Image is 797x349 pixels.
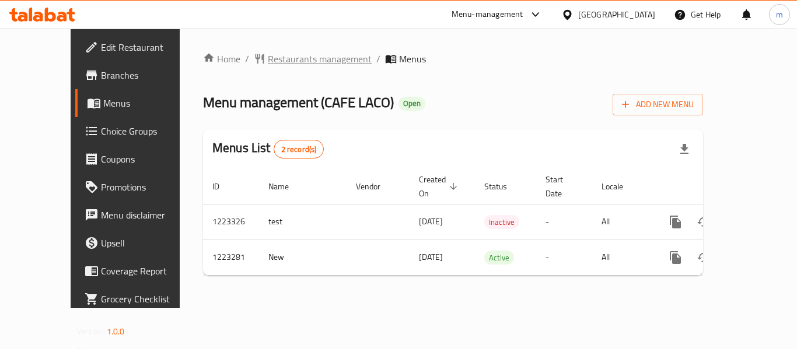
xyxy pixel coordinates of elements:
[75,117,204,145] a: Choice Groups
[203,52,703,66] nav: breadcrumb
[75,229,204,257] a: Upsell
[578,8,655,21] div: [GEOGRAPHIC_DATA]
[484,251,514,265] span: Active
[203,169,783,276] table: enhanced table
[356,179,396,193] span: Vendor
[101,264,194,278] span: Coverage Report
[101,152,194,166] span: Coupons
[75,145,204,173] a: Coupons
[602,179,638,193] span: Locale
[776,8,783,21] span: m
[75,285,204,313] a: Grocery Checklist
[592,204,652,239] td: All
[546,172,578,200] span: Start Date
[212,139,324,158] h2: Menus List
[398,98,425,108] span: Open
[662,208,690,236] button: more
[536,204,592,239] td: -
[268,52,372,66] span: Restaurants management
[75,173,204,201] a: Promotions
[484,216,519,229] span: Inactive
[103,96,194,110] span: Menus
[274,144,324,155] span: 2 record(s)
[101,292,194,306] span: Grocery Checklist
[203,89,394,115] span: Menu management ( CAFE LACO )
[75,201,204,229] a: Menu disclaimer
[652,169,783,205] th: Actions
[75,33,204,61] a: Edit Restaurant
[75,61,204,89] a: Branches
[254,52,372,66] a: Restaurants management
[101,236,194,250] span: Upsell
[536,239,592,275] td: -
[452,8,523,22] div: Menu-management
[690,244,718,272] button: Change Status
[75,257,204,285] a: Coverage Report
[274,140,324,158] div: Total records count
[399,52,426,66] span: Menus
[203,239,259,275] td: 1223281
[259,239,347,275] td: New
[268,179,304,193] span: Name
[101,180,194,194] span: Promotions
[101,124,194,138] span: Choice Groups
[419,214,443,229] span: [DATE]
[398,97,425,111] div: Open
[376,52,380,66] li: /
[203,52,240,66] a: Home
[75,89,204,117] a: Menus
[245,52,249,66] li: /
[101,68,194,82] span: Branches
[670,135,698,163] div: Export file
[76,324,105,339] span: Version:
[592,239,652,275] td: All
[662,244,690,272] button: more
[613,94,703,115] button: Add New Menu
[101,40,194,54] span: Edit Restaurant
[259,204,347,239] td: test
[419,249,443,265] span: [DATE]
[419,172,461,200] span: Created On
[203,204,259,239] td: 1223326
[622,97,694,112] span: Add New Menu
[101,208,194,222] span: Menu disclaimer
[484,179,522,193] span: Status
[484,215,519,229] div: Inactive
[107,324,125,339] span: 1.0.0
[212,179,235,193] span: ID
[690,208,718,236] button: Change Status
